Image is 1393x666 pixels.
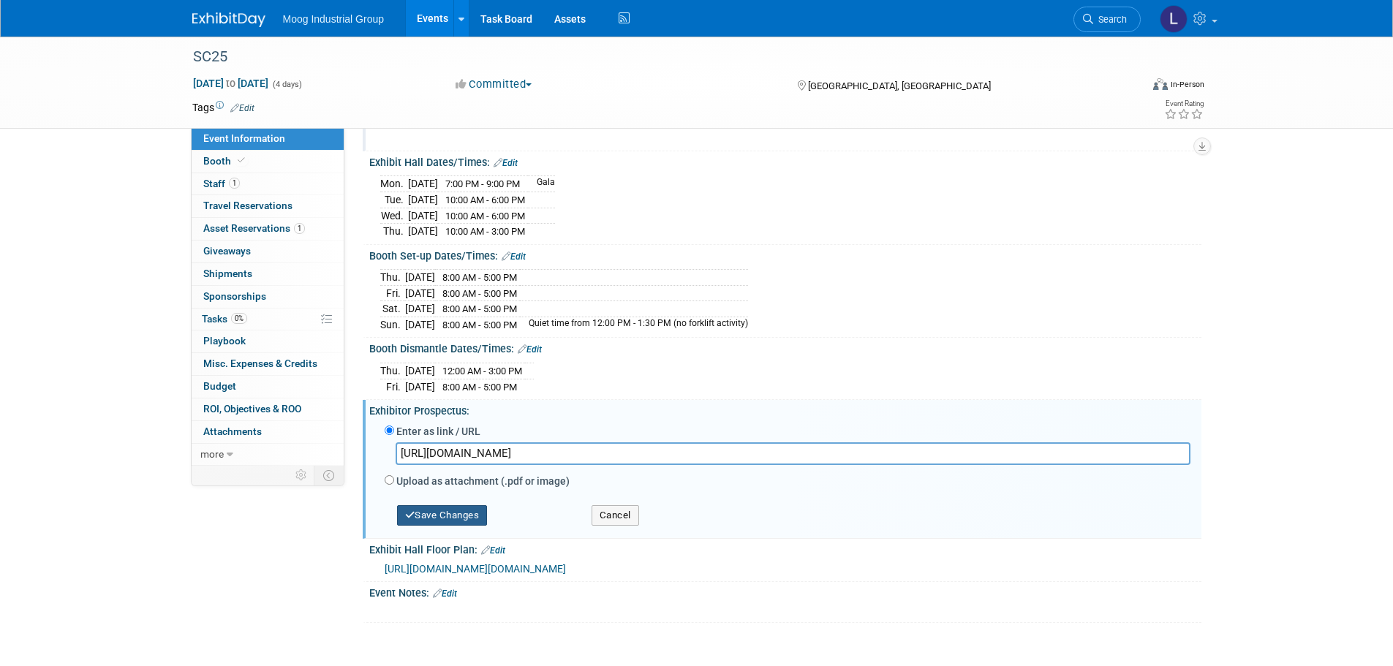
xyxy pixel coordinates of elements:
[405,363,435,379] td: [DATE]
[380,317,405,332] td: Sun.
[192,376,344,398] a: Budget
[528,176,555,192] td: Gala
[397,505,488,526] button: Save Changes
[271,80,302,89] span: (4 days)
[494,158,518,168] a: Edit
[520,317,748,332] td: Quiet time from 12:00 PM - 1:30 PM (no forklift activity)
[203,222,305,234] span: Asset Reservations
[203,403,301,415] span: ROI, Objectives & ROO
[238,156,245,164] i: Booth reservation complete
[369,338,1201,357] div: Booth Dismantle Dates/Times:
[188,44,1119,70] div: SC25
[203,425,262,437] span: Attachments
[192,444,344,466] a: more
[405,301,435,317] td: [DATE]
[203,132,285,144] span: Event Information
[192,330,344,352] a: Playbook
[380,285,405,301] td: Fri.
[408,192,438,208] td: [DATE]
[405,285,435,301] td: [DATE]
[192,263,344,285] a: Shipments
[380,176,408,192] td: Mon.
[445,211,525,222] span: 10:00 AM - 6:00 PM
[192,421,344,443] a: Attachments
[369,400,1201,418] div: Exhibitor Prospectus:
[203,245,251,257] span: Giveaways
[192,309,344,330] a: Tasks0%
[203,178,240,189] span: Staff
[289,466,314,485] td: Personalize Event Tab Strip
[405,379,435,394] td: [DATE]
[380,379,405,394] td: Fri.
[192,77,269,90] span: [DATE] [DATE]
[203,335,246,347] span: Playbook
[442,382,517,393] span: 8:00 AM - 5:00 PM
[380,192,408,208] td: Tue.
[192,173,344,195] a: Staff1
[405,317,435,332] td: [DATE]
[405,270,435,286] td: [DATE]
[445,194,525,205] span: 10:00 AM - 6:00 PM
[408,224,438,239] td: [DATE]
[192,195,344,217] a: Travel Reservations
[385,563,566,575] a: [URL][DOMAIN_NAME][DOMAIN_NAME]
[1054,76,1205,98] div: Event Format
[445,226,525,237] span: 10:00 AM - 3:00 PM
[450,77,537,92] button: Committed
[442,303,517,314] span: 8:00 AM - 5:00 PM
[314,466,344,485] td: Toggle Event Tabs
[502,251,526,262] a: Edit
[1073,7,1141,32] a: Search
[408,208,438,224] td: [DATE]
[442,319,517,330] span: 8:00 AM - 5:00 PM
[369,151,1201,170] div: Exhibit Hall Dates/Times:
[369,582,1201,601] div: Event Notes:
[380,208,408,224] td: Wed.
[192,128,344,150] a: Event Information
[380,363,405,379] td: Thu.
[808,80,991,91] span: [GEOGRAPHIC_DATA], [GEOGRAPHIC_DATA]
[203,268,252,279] span: Shipments
[380,224,408,239] td: Thu.
[200,448,224,460] span: more
[369,245,1201,264] div: Booth Set-up Dates/Times:
[192,286,344,308] a: Sponsorships
[192,218,344,240] a: Asset Reservations1
[518,344,542,355] a: Edit
[224,77,238,89] span: to
[203,380,236,392] span: Budget
[192,353,344,375] a: Misc. Expenses & Credits
[192,100,254,115] td: Tags
[445,178,520,189] span: 7:00 PM - 9:00 PM
[283,13,385,25] span: Moog Industrial Group
[203,290,266,302] span: Sponsorships
[380,270,405,286] td: Thu.
[203,200,292,211] span: Travel Reservations
[229,178,240,189] span: 1
[192,151,344,173] a: Booth
[442,272,517,283] span: 8:00 AM - 5:00 PM
[380,301,405,317] td: Sat.
[231,313,247,324] span: 0%
[396,424,480,439] label: Enter as link / URL
[433,589,457,599] a: Edit
[1153,78,1168,90] img: Format-Inperson.png
[230,103,254,113] a: Edit
[203,155,248,167] span: Booth
[442,288,517,299] span: 8:00 AM - 5:00 PM
[192,398,344,420] a: ROI, Objectives & ROO
[1160,5,1188,33] img: Laura Reilly
[369,539,1201,558] div: Exhibit Hall Floor Plan:
[192,12,265,27] img: ExhibitDay
[1093,14,1127,25] span: Search
[396,474,570,488] label: Upload as attachment (.pdf or image)
[481,545,505,556] a: Edit
[203,357,317,369] span: Misc. Expenses & Credits
[202,313,247,325] span: Tasks
[1170,79,1204,90] div: In-Person
[1164,100,1204,107] div: Event Rating
[294,223,305,234] span: 1
[592,505,639,526] button: Cancel
[408,176,438,192] td: [DATE]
